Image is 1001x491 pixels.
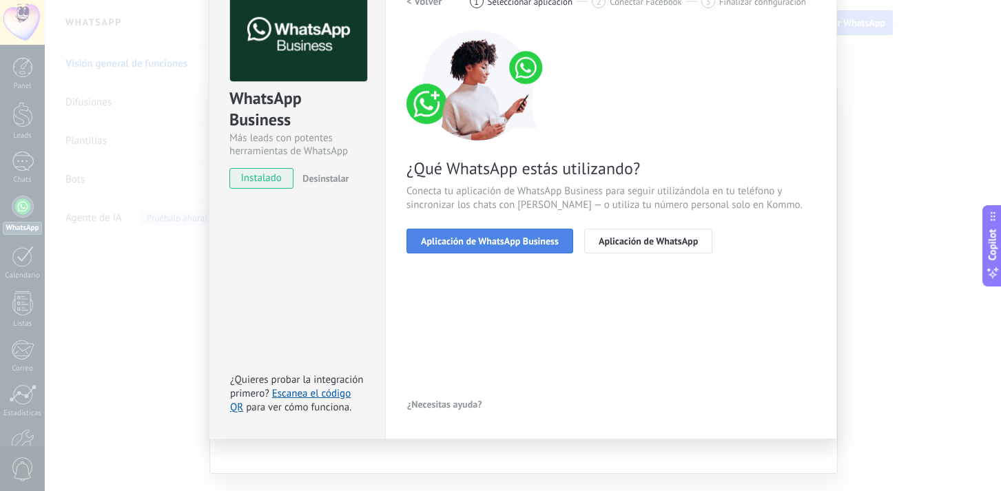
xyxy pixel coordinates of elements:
[599,236,698,246] span: Aplicación de WhatsApp
[230,168,293,189] span: instalado
[421,236,559,246] span: Aplicación de WhatsApp Business
[230,387,351,414] a: Escanea el código QR
[406,158,816,179] span: ¿Qué WhatsApp estás utilizando?
[302,172,349,185] span: Desinstalar
[229,132,365,158] div: Más leads con potentes herramientas de WhatsApp
[246,401,351,414] span: para ver cómo funciona.
[407,399,482,409] span: ¿Necesitas ayuda?
[406,229,573,253] button: Aplicación de WhatsApp Business
[229,87,365,132] div: WhatsApp Business
[406,394,483,415] button: ¿Necesitas ayuda?
[986,229,1000,260] span: Copilot
[406,185,816,212] span: Conecta tu aplicación de WhatsApp Business para seguir utilizándola en tu teléfono y sincronizar ...
[584,229,712,253] button: Aplicación de WhatsApp
[406,30,551,140] img: connect number
[297,168,349,189] button: Desinstalar
[230,373,364,400] span: ¿Quieres probar la integración primero?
